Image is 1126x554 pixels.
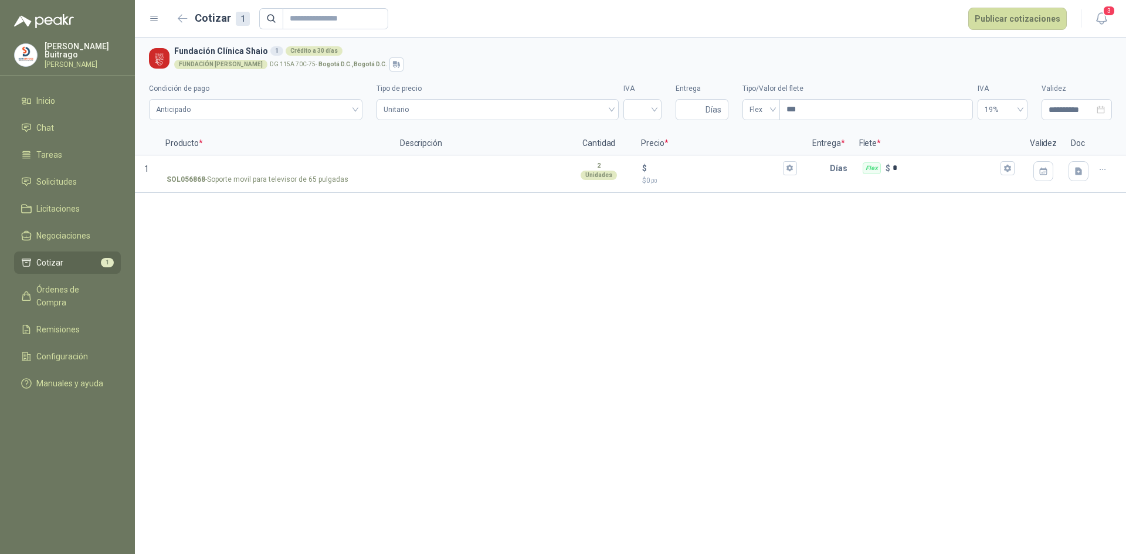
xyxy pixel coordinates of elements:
[706,100,721,120] span: Días
[14,171,121,193] a: Solicitudes
[36,94,55,107] span: Inicio
[634,132,805,155] p: Precio
[886,162,890,175] p: $
[36,229,90,242] span: Negociaciones
[36,202,80,215] span: Licitaciones
[676,83,728,94] label: Entrega
[195,10,250,26] h2: Cotizar
[14,251,121,274] a: Cotizar1
[15,44,37,66] img: Company Logo
[597,161,601,171] p: 2
[270,62,387,67] p: DG 115A 70C-75 -
[36,350,88,363] span: Configuración
[1064,132,1093,155] p: Doc
[36,121,54,134] span: Chat
[174,45,1107,57] h3: Fundación Clínica Shaio
[14,144,121,166] a: Tareas
[642,175,796,186] p: $
[783,161,797,175] button: $$0,00
[1103,5,1115,16] span: 3
[377,83,619,94] label: Tipo de precio
[36,377,103,390] span: Manuales y ayuda
[14,14,74,28] img: Logo peakr
[14,90,121,112] a: Inicio
[318,61,387,67] strong: Bogotá D.C. , Bogotá D.C.
[174,60,267,69] div: FUNDACIÓN [PERSON_NAME]
[649,164,780,172] input: $$0,00
[270,46,283,56] div: 1
[968,8,1067,30] button: Publicar cotizaciones
[286,46,342,56] div: Crédito a 30 días
[1042,83,1112,94] label: Validez
[36,175,77,188] span: Solicitudes
[1091,8,1112,29] button: 3
[742,83,973,94] label: Tipo/Valor del flete
[581,171,617,180] div: Unidades
[167,174,205,185] strong: SOL056868
[863,162,881,174] div: Flex
[14,198,121,220] a: Licitaciones
[144,164,149,174] span: 1
[45,61,121,68] p: [PERSON_NAME]
[893,164,998,172] input: Flex $
[14,372,121,395] a: Manuales y ayuda
[36,283,110,309] span: Órdenes de Compra
[149,48,169,69] img: Company Logo
[830,157,852,180] p: Días
[650,178,657,184] span: ,00
[156,101,355,118] span: Anticipado
[646,176,657,185] span: 0
[1023,132,1064,155] p: Validez
[623,83,662,94] label: IVA
[985,101,1020,118] span: 19%
[14,278,121,314] a: Órdenes de Compra
[14,225,121,247] a: Negociaciones
[167,164,385,173] input: SOL056868-Soporte movil para televisor de 65 pulgadas
[393,132,564,155] p: Descripción
[45,42,121,59] p: [PERSON_NAME] Buitrago
[101,258,114,267] span: 1
[978,83,1027,94] label: IVA
[36,148,62,161] span: Tareas
[167,174,348,185] p: - Soporte movil para televisor de 65 pulgadas
[642,162,647,175] p: $
[36,323,80,336] span: Remisiones
[852,132,1023,155] p: Flete
[384,101,612,118] span: Unitario
[564,132,634,155] p: Cantidad
[805,132,852,155] p: Entrega
[14,318,121,341] a: Remisiones
[158,132,393,155] p: Producto
[749,101,773,118] span: Flex
[14,117,121,139] a: Chat
[149,83,362,94] label: Condición de pago
[1000,161,1015,175] button: Flex $
[236,12,250,26] div: 1
[14,345,121,368] a: Configuración
[36,256,63,269] span: Cotizar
